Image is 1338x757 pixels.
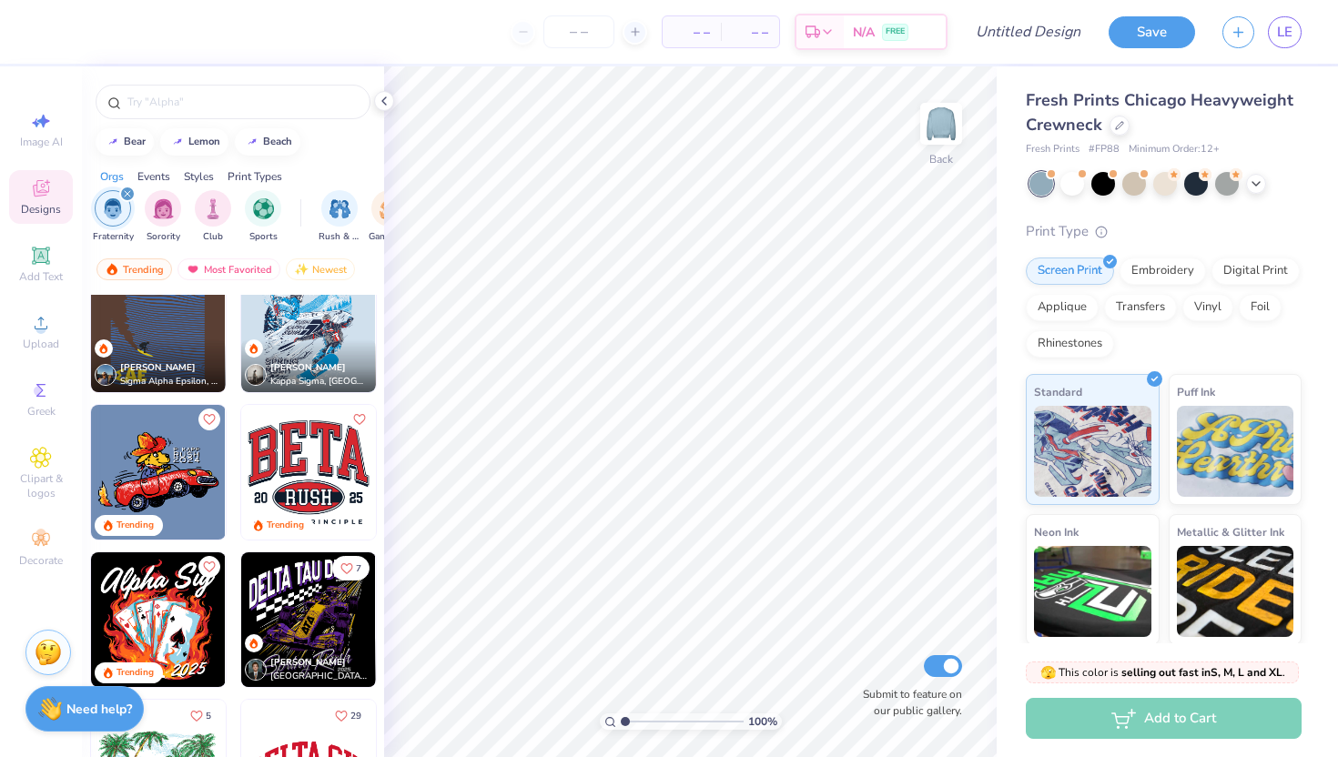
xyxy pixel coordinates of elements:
[270,375,369,389] span: Kappa Sigma, [GEOGRAPHIC_DATA]
[186,263,200,276] img: most_fav.gif
[380,198,400,219] img: Game Day Image
[225,257,360,392] img: e80e0d46-facb-4838-8ac4-3c02307459bf
[100,168,124,185] div: Orgs
[748,713,777,730] span: 100 %
[105,263,119,276] img: trending.gif
[543,15,614,48] input: – –
[195,190,231,244] button: filter button
[145,190,181,244] div: filter for Sorority
[961,14,1095,50] input: Untitled Design
[96,258,172,280] div: Trending
[1268,16,1302,48] a: LE
[120,375,218,389] span: Sigma Alpha Epsilon, [GEOGRAPHIC_DATA][US_STATE]
[267,519,304,532] div: Trending
[120,361,196,374] span: [PERSON_NAME]
[369,230,411,244] span: Game Day
[124,136,146,146] div: bear
[21,202,61,217] span: Designs
[286,258,355,280] div: Newest
[145,190,181,244] button: filter button
[245,190,281,244] button: filter button
[1026,257,1114,285] div: Screen Print
[27,404,56,419] span: Greek
[1034,522,1079,541] span: Neon Ink
[1026,221,1302,242] div: Print Type
[319,190,360,244] div: filter for Rush & Bid
[853,23,875,42] span: N/A
[1026,142,1080,157] span: Fresh Prints
[375,257,510,392] img: 2c478071-4256-439a-826a-ef2ebc94626a
[9,471,73,500] span: Clipart & logos
[329,198,350,219] img: Rush & Bid Image
[241,552,376,687] img: 9a1e2f5a-0aa5-4a7d-ad7f-0400b602218d
[106,136,120,147] img: trend_line.gif
[319,190,360,244] button: filter button
[1026,89,1293,136] span: Fresh Prints Chicago Heavyweight Crewneck
[1034,406,1151,497] img: Standard
[356,564,361,573] span: 7
[929,151,953,167] div: Back
[241,405,376,540] img: acb90624-cc18-431d-b588-a3204d7d5e72
[853,686,962,719] label: Submit to feature on our public gallery.
[249,230,278,244] span: Sports
[1177,546,1294,637] img: Metallic & Glitter Ink
[369,190,411,244] button: filter button
[182,703,219,728] button: Like
[1177,522,1284,541] span: Metallic & Glitter Ink
[294,263,309,276] img: Newest.gif
[245,659,267,681] img: Avatar
[91,552,226,687] img: c17e797c-4add-4339-98d3-6433a2b61b20
[1034,546,1151,637] img: Neon Ink
[327,703,370,728] button: Like
[1177,382,1215,401] span: Puff Ink
[1040,664,1285,681] span: This color is .
[253,198,274,219] img: Sports Image
[1089,142,1120,157] span: # FP88
[1034,382,1082,401] span: Standard
[137,168,170,185] div: Events
[153,198,174,219] img: Sorority Image
[375,405,510,540] img: 8150b080-e9b3-4a1e-b353-908b4bc64fa5
[225,405,360,540] img: 0c1b29ca-3530-4e31-a940-8c446942ee61
[203,198,223,219] img: Club Image
[91,257,226,392] img: 6f13d645-296f-4a94-a436-5a80ee781e6c
[225,552,360,687] img: 0b17c9fd-f569-43c2-8880-8c1ef632c941
[198,556,220,578] button: Like
[1177,406,1294,497] img: Puff Ink
[66,701,132,718] strong: Need help?
[1277,22,1292,43] span: LE
[203,230,223,244] span: Club
[1129,142,1220,157] span: Minimum Order: 12 +
[886,25,905,38] span: FREE
[93,190,134,244] div: filter for Fraternity
[160,128,228,156] button: lemon
[1182,294,1233,321] div: Vinyl
[198,409,220,430] button: Like
[96,128,154,156] button: bear
[319,230,360,244] span: Rush & Bid
[332,556,370,580] button: Like
[1211,257,1300,285] div: Digital Print
[270,670,369,683] span: [GEOGRAPHIC_DATA], [GEOGRAPHIC_DATA][US_STATE]
[674,23,710,42] span: – –
[245,364,267,386] img: Avatar
[1026,294,1099,321] div: Applique
[95,364,117,386] img: Avatar
[20,135,63,149] span: Image AI
[170,136,185,147] img: trend_line.gif
[206,712,211,721] span: 5
[103,198,123,219] img: Fraternity Image
[228,168,282,185] div: Print Types
[375,552,510,687] img: 5e889310-2fd1-4b2f-b9e7-21fdd11bcc1d
[732,23,768,42] span: – –
[117,666,154,680] div: Trending
[93,230,134,244] span: Fraternity
[1121,665,1282,680] strong: selling out fast in S, M, L and XL
[188,136,220,146] div: lemon
[263,136,292,146] div: beach
[241,257,376,392] img: 9c400162-f0b4-485b-bc54-eb6901d6037c
[117,519,154,532] div: Trending
[270,361,346,374] span: [PERSON_NAME]
[1040,664,1056,681] span: 🫣
[349,409,370,430] button: Like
